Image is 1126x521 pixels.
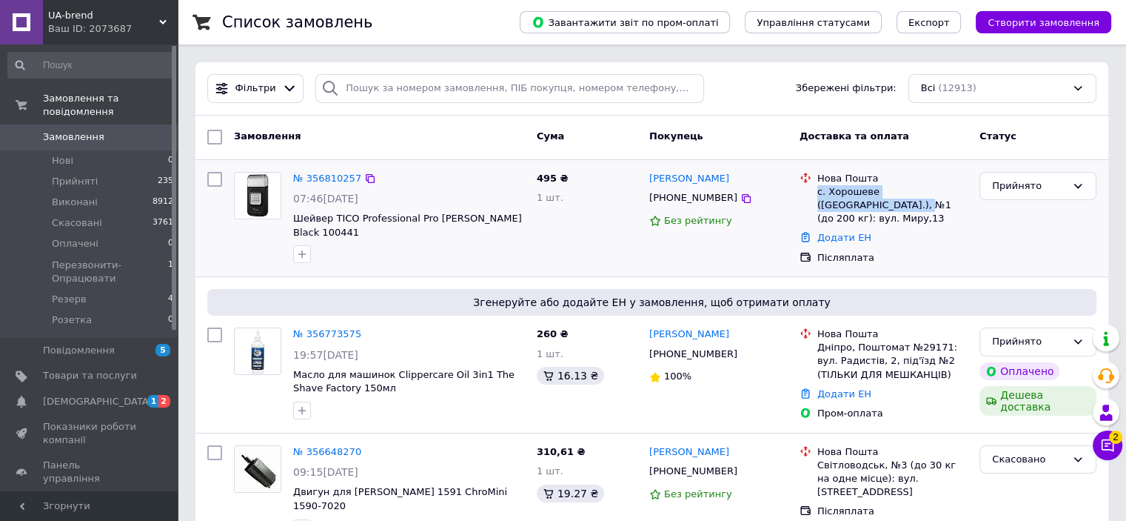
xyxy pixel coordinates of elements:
input: Пошук за номером замовлення, ПІБ покупця, номером телефону, Email, номером накладної [315,74,704,103]
button: Управління статусами [745,11,882,33]
span: 495 ₴ [537,173,569,184]
span: Замовлення [234,130,301,142]
span: Скасовані [52,216,102,230]
img: Фото товару [235,446,281,492]
span: 07:46[DATE] [293,193,358,205]
button: Створити замовлення [976,11,1111,33]
span: 5 [155,344,170,356]
span: Згенеруйте або додайте ЕН у замовлення, щоб отримати оплату [213,295,1090,310]
a: Фото товару [234,445,281,493]
div: Прийнято [992,334,1066,350]
img: Фото товару [235,173,281,219]
span: 1 [168,259,173,285]
span: 4 [168,293,173,306]
span: Управління статусами [757,17,870,28]
h1: Список замовлень [222,13,372,31]
a: Фото товару [234,172,281,219]
a: Масло для машинок Clippercare Oil 3in1 The Shave Factory 150мл [293,369,515,394]
span: 100% [664,371,691,382]
span: Оплачені [52,237,98,250]
div: Прийнято [992,179,1066,194]
span: [DEMOGRAPHIC_DATA] [43,395,153,408]
span: Резерв [52,293,87,306]
span: 0 [168,154,173,167]
span: [PHONE_NUMBER] [649,348,737,359]
div: Дешева доставка [979,386,1096,416]
span: 0 [168,313,173,327]
span: 260 ₴ [537,328,569,339]
div: Нова Пошта [817,328,968,341]
input: Пошук [7,52,175,79]
span: (12913) [938,82,976,93]
span: Замовлення [43,130,104,144]
span: UA-brend [48,9,159,22]
button: Експорт [897,11,962,33]
span: Статус [979,130,1016,142]
a: Додати ЕН [817,388,871,399]
span: 0 [168,237,173,250]
span: Нові [52,154,73,167]
span: Cума [537,130,564,142]
img: Фото товару [251,328,264,374]
span: 09:15[DATE] [293,466,358,478]
span: Експорт [908,17,950,28]
div: Нова Пошта [817,445,968,459]
a: Додати ЕН [817,232,871,243]
a: Шейвер TICO Professional Pro [PERSON_NAME] Black 100441 [293,213,522,238]
span: 8912 [153,196,173,209]
a: Двигун для [PERSON_NAME] 1591 ChroMini 1590-7020 [293,486,507,511]
span: 1 шт. [537,192,563,203]
span: Створити замовлення [988,17,1099,28]
span: 2 [158,395,170,408]
span: Завантажити звіт по пром-оплаті [532,16,718,29]
span: Без рейтингу [664,215,732,226]
span: 19:57[DATE] [293,349,358,361]
a: № 356810257 [293,173,361,184]
span: 310,61 ₴ [537,446,586,457]
span: 2 [1109,431,1122,444]
div: Нова Пошта [817,172,968,185]
div: с. Хорошеве ([GEOGRAPHIC_DATA].), №1 (до 200 кг): вул. Миру,13 [817,185,968,226]
span: Покупець [649,130,703,142]
div: Пром-оплата [817,407,968,420]
span: Збережені фільтри: [796,82,897,96]
a: Фото товару [234,328,281,375]
button: Чат з покупцем2 [1093,431,1122,460]
span: 1 шт. [537,348,563,359]
a: № 356648270 [293,446,361,457]
span: Товари та послуги [43,369,137,382]
div: Післяплата [817,505,968,518]
span: Замовлення та повідомлення [43,92,178,119]
a: [PERSON_NAME] [649,445,729,459]
a: № 356773575 [293,328,361,339]
span: 3761 [153,216,173,230]
a: [PERSON_NAME] [649,328,729,342]
span: Фільтри [235,82,276,96]
span: Доставка та оплата [800,130,909,142]
a: Створити замовлення [961,16,1111,27]
span: Показники роботи компанії [43,420,137,447]
span: Розетка [52,313,92,327]
div: Післяплата [817,251,968,265]
div: 19.27 ₴ [537,485,604,502]
span: Всі [921,82,936,96]
div: Ваш ID: 2073687 [48,22,178,36]
span: Перезвонити-Опрацювати [52,259,168,285]
span: Прийняті [52,175,98,188]
span: [PHONE_NUMBER] [649,192,737,203]
span: 235 [158,175,173,188]
div: Оплачено [979,362,1059,380]
span: 1 шт. [537,465,563,477]
div: 16.13 ₴ [537,367,604,385]
span: Панель управління [43,459,137,485]
span: Повідомлення [43,344,115,357]
span: 1 [147,395,159,408]
a: [PERSON_NAME] [649,172,729,186]
div: Світловодськ, №3 (до 30 кг на одне місце): вул. [STREET_ADDRESS] [817,459,968,500]
span: [PHONE_NUMBER] [649,465,737,477]
button: Завантажити звіт по пром-оплаті [520,11,730,33]
div: Скасовано [992,452,1066,468]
